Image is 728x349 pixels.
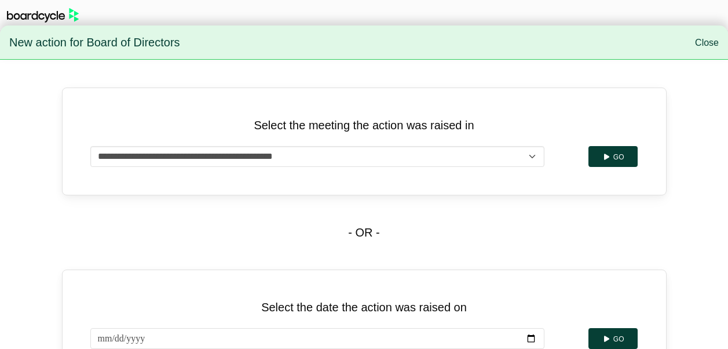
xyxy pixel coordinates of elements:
div: - OR - [62,195,667,270]
img: BoardcycleBlackGreen-aaafeed430059cb809a45853b8cf6d952af9d84e6e89e1f1685b34bfd5cb7d64.svg [7,8,79,23]
span: New action for Board of Directors [9,31,180,55]
button: Go [588,146,638,167]
button: Go [588,328,638,349]
p: Select the date the action was raised on [90,298,638,317]
p: Select the meeting the action was raised in [90,116,638,134]
a: Close [695,38,719,48]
